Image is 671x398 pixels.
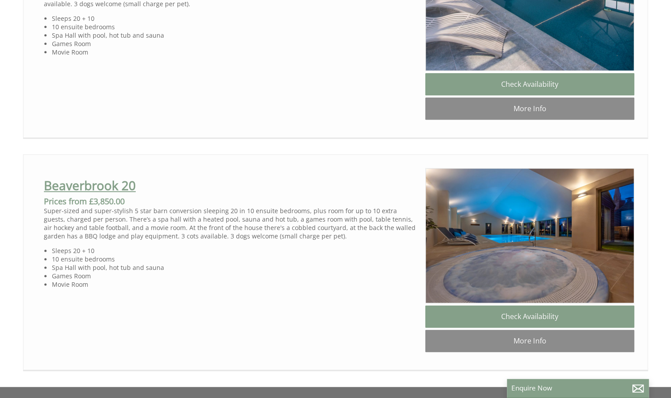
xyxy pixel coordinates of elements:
[52,263,418,272] li: Spa Hall with pool, hot tub and sauna
[425,73,634,95] a: Check Availability
[52,31,418,39] li: Spa Hall with pool, hot tub and sauna
[52,48,418,56] li: Movie Room
[52,23,418,31] li: 10 ensuite bedrooms
[52,246,418,255] li: Sleeps 20 + 10
[52,272,418,280] li: Games Room
[52,255,418,263] li: 10 ensuite bedrooms
[425,305,634,328] a: Check Availability
[511,383,644,393] p: Enquire Now
[44,196,418,207] h3: Prices from £3,850.00
[52,14,418,23] li: Sleeps 20 + 10
[44,177,136,194] a: Beaverbrook 20
[425,98,634,120] a: More Info
[425,168,634,303] img: beaverbrook20-somerset-holiday-home-accomodation-sleeps-sleeping-28.original.jpg
[52,280,418,289] li: Movie Room
[425,330,634,352] a: More Info
[52,39,418,48] li: Games Room
[44,207,418,240] p: Super-sized and super-stylish 5 star barn conversion sleeping 20 in 10 ensuite bedrooms, plus roo...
